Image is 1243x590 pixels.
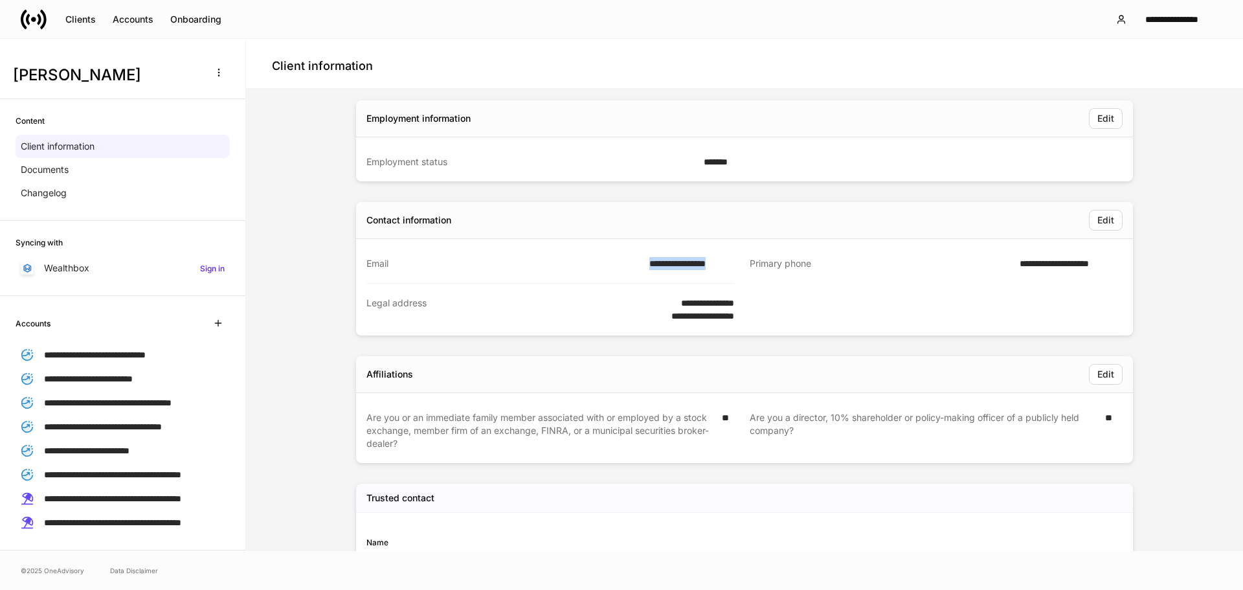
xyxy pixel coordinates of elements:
div: Primary phone [750,257,1012,271]
div: Employment information [366,112,471,125]
div: Affiliations [366,368,413,381]
div: Edit [1097,370,1114,379]
a: WealthboxSign in [16,256,230,280]
h6: Content [16,115,45,127]
div: Accounts [113,15,153,24]
span: © 2025 OneAdvisory [21,565,84,576]
div: Are you or an immediate family member associated with or employed by a stock exchange, member fir... [366,411,714,450]
div: Onboarding [170,15,221,24]
div: Edit [1097,216,1114,225]
div: Employment status [366,155,696,168]
div: Name [366,536,745,549]
button: Onboarding [162,9,230,30]
a: Client information [16,135,230,158]
p: Documents [21,163,69,176]
h4: Client information [272,58,373,74]
a: Changelog [16,181,230,205]
button: Edit [1089,364,1123,385]
a: Documents [16,158,230,181]
div: Clients [65,15,96,24]
button: Edit [1089,210,1123,231]
button: Edit [1089,108,1123,129]
div: Are you a director, 10% shareholder or policy-making officer of a publicly held company? [750,411,1097,450]
p: Client information [21,140,95,153]
div: Legal address [366,297,635,323]
div: Email [366,257,642,270]
button: Accounts [104,9,162,30]
div: Edit [1097,114,1114,123]
h6: Sign in [200,262,225,275]
h5: Trusted contact [366,492,434,505]
a: Data Disclaimer [110,565,158,576]
h6: Accounts [16,317,50,330]
p: Changelog [21,187,67,199]
h3: [PERSON_NAME] [13,65,200,85]
h6: Syncing with [16,236,63,249]
p: Wealthbox [44,262,89,275]
button: Clients [57,9,104,30]
div: Contact information [366,214,451,227]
